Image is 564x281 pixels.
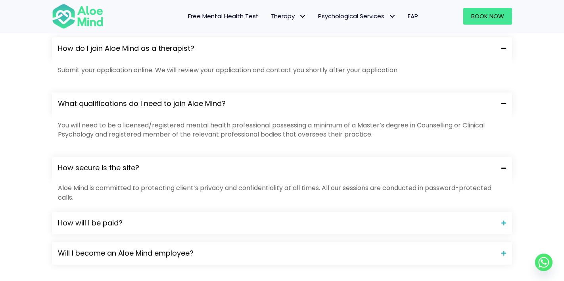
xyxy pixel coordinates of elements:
[188,12,259,20] span: Free Mental Health Test
[408,12,418,20] span: EAP
[58,218,495,228] span: How will I be paid?
[58,43,495,54] span: How do I join Aloe Mind as a therapist?
[58,121,506,139] p: You will need to be a licensed/registered mental health professional possessing a minimum of a Ma...
[58,163,495,173] span: How secure is the site?
[52,3,104,29] img: Aloe mind Logo
[58,98,495,109] span: What qualifications do I need to join Aloe Mind?
[270,12,306,20] span: Therapy
[58,183,506,202] p: Aloe Mind is committed to protecting client’s privacy and confidentiality at all times. All our s...
[182,8,265,25] a: Free Mental Health Test
[312,8,402,25] a: Psychological ServicesPsychological Services: submenu
[265,8,312,25] a: TherapyTherapy: submenu
[471,12,504,20] span: Book Now
[463,8,512,25] a: Book Now
[318,12,396,20] span: Psychological Services
[386,11,398,22] span: Psychological Services: submenu
[535,254,552,271] a: Whatsapp
[297,11,308,22] span: Therapy: submenu
[402,8,424,25] a: EAP
[58,65,506,75] p: Submit your application online. We will review your application and contact you shortly after you...
[114,8,424,25] nav: Menu
[58,248,495,258] span: Will I become an Aloe Mind employee?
